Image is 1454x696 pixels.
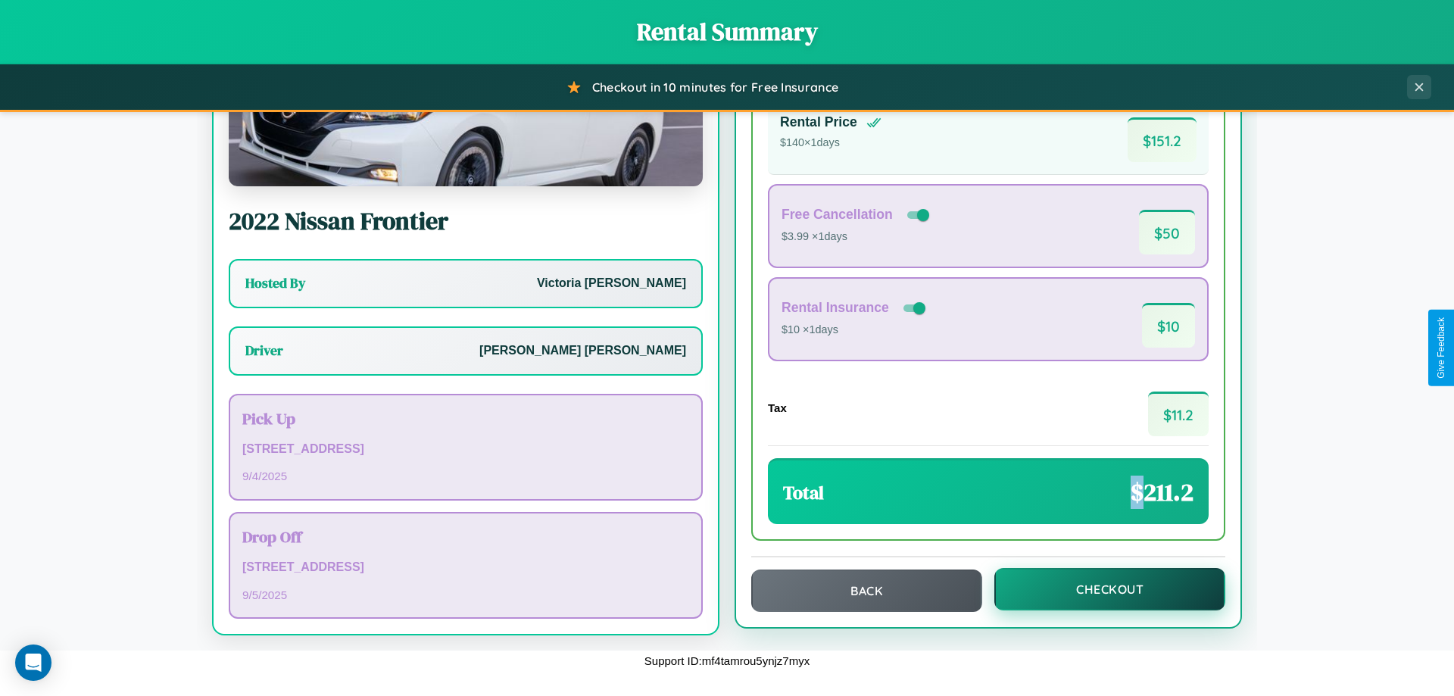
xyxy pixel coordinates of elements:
[592,80,838,95] span: Checkout in 10 minutes for Free Insurance
[1128,117,1197,162] span: $ 151.2
[15,645,51,681] div: Open Intercom Messenger
[768,401,787,414] h4: Tax
[994,568,1225,610] button: Checkout
[782,320,928,340] p: $10 × 1 days
[479,340,686,362] p: [PERSON_NAME] [PERSON_NAME]
[1142,303,1195,348] span: $ 10
[644,651,810,671] p: Support ID: mf4tamrou5ynjz7myx
[780,133,881,153] p: $ 140 × 1 days
[242,466,689,486] p: 9 / 4 / 2025
[15,15,1439,48] h1: Rental Summary
[751,570,982,612] button: Back
[1436,317,1446,379] div: Give Feedback
[1139,210,1195,254] span: $ 50
[782,207,893,223] h4: Free Cancellation
[242,407,689,429] h3: Pick Up
[780,114,857,130] h4: Rental Price
[245,274,305,292] h3: Hosted By
[1148,392,1209,436] span: $ 11.2
[242,557,689,579] p: [STREET_ADDRESS]
[782,300,889,316] h4: Rental Insurance
[242,585,689,605] p: 9 / 5 / 2025
[537,273,686,295] p: Victoria [PERSON_NAME]
[783,480,824,505] h3: Total
[782,227,932,247] p: $3.99 × 1 days
[245,342,283,360] h3: Driver
[242,526,689,548] h3: Drop Off
[229,204,703,238] h2: 2022 Nissan Frontier
[242,439,689,460] p: [STREET_ADDRESS]
[1131,476,1193,509] span: $ 211.2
